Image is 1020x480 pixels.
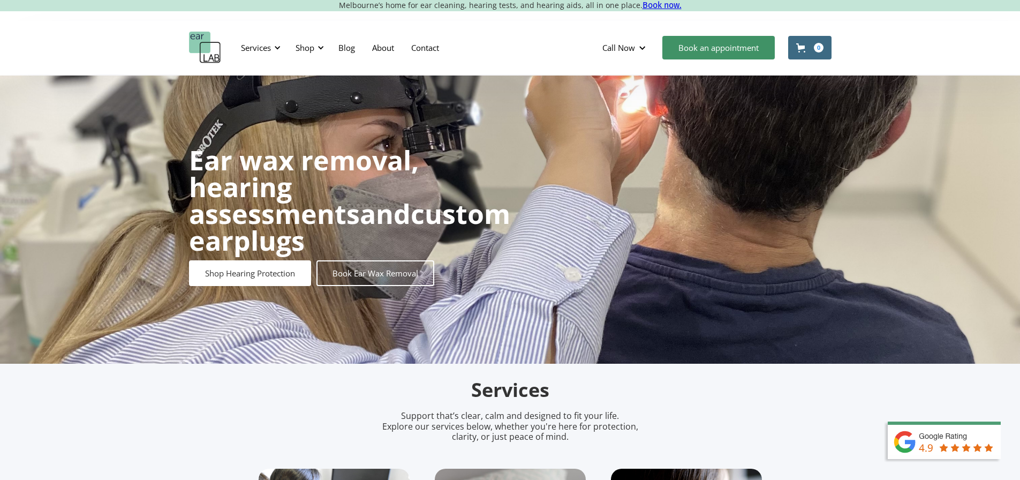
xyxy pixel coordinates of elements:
div: Call Now [602,42,635,53]
div: 0 [814,43,823,52]
div: Shop [296,42,314,53]
a: Contact [403,32,448,63]
a: Blog [330,32,364,63]
h2: Services [259,378,762,403]
div: Services [235,32,284,64]
strong: custom earplugs [189,196,510,259]
h1: and [189,147,510,254]
div: Call Now [594,32,657,64]
a: Shop Hearing Protection [189,260,311,286]
div: Services [241,42,271,53]
a: About [364,32,403,63]
div: Shop [289,32,327,64]
a: Book Ear Wax Removal [316,260,434,286]
a: Open cart [788,36,832,59]
a: Book an appointment [662,36,775,59]
a: home [189,32,221,64]
strong: Ear wax removal, hearing assessments [189,142,419,232]
p: Support that’s clear, calm and designed to fit your life. Explore our services below, whether you... [368,411,652,442]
